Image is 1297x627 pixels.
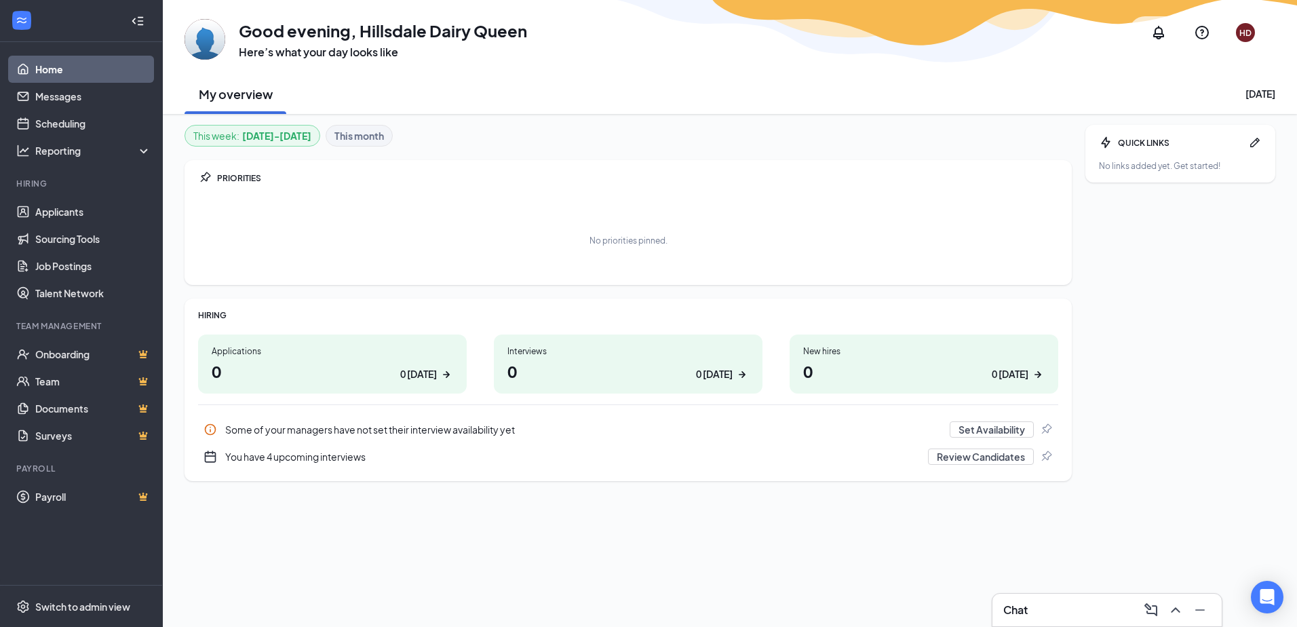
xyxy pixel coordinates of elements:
[35,483,151,510] a: PayrollCrown
[185,19,225,60] img: Hillsdale Dairy Queen
[131,14,144,28] svg: Collapse
[16,600,30,613] svg: Settings
[198,416,1058,443] div: Some of your managers have not set their interview availability yet
[1239,27,1252,39] div: HD
[16,178,149,189] div: Hiring
[198,416,1058,443] a: InfoSome of your managers have not set their interview availability yetSet AvailabilityPin
[440,368,453,381] svg: ArrowRight
[198,309,1058,321] div: HIRING
[198,443,1058,470] div: You have 4 upcoming interviews
[217,172,1058,184] div: PRIORITIES
[35,110,151,137] a: Scheduling
[212,360,453,383] h1: 0
[35,341,151,368] a: OnboardingCrown
[1099,160,1262,172] div: No links added yet. Get started!
[1003,603,1028,617] h3: Chat
[494,335,762,394] a: Interviews00 [DATE]ArrowRight
[1189,599,1211,621] button: Minimize
[35,225,151,252] a: Sourcing Tools
[790,335,1058,394] a: New hires00 [DATE]ArrowRight
[928,449,1034,465] button: Review Candidates
[35,198,151,225] a: Applicants
[35,144,152,157] div: Reporting
[950,421,1034,438] button: Set Availability
[334,128,384,143] b: This month
[35,56,151,83] a: Home
[35,252,151,280] a: Job Postings
[16,320,149,332] div: Team Management
[1248,136,1262,149] svg: Pen
[193,128,311,143] div: This week :
[16,144,30,157] svg: Analysis
[198,443,1058,470] a: CalendarNewYou have 4 upcoming interviewsReview CandidatesPin
[1165,599,1186,621] button: ChevronUp
[35,395,151,422] a: DocumentsCrown
[204,450,217,463] svg: CalendarNew
[212,345,453,357] div: Applications
[992,367,1028,381] div: 0 [DATE]
[1039,450,1053,463] svg: Pin
[16,463,149,474] div: Payroll
[1140,599,1162,621] button: ComposeMessage
[35,600,130,613] div: Switch to admin view
[696,367,733,381] div: 0 [DATE]
[225,423,942,436] div: Some of your managers have not set their interview availability yet
[1039,423,1053,436] svg: Pin
[1099,136,1112,149] svg: Bolt
[1118,137,1243,149] div: QUICK LINKS
[507,345,749,357] div: Interviews
[589,235,667,246] div: No priorities pinned.
[400,367,437,381] div: 0 [DATE]
[239,19,527,42] h1: Good evening, Hillsdale Dairy Queen
[507,360,749,383] h1: 0
[1143,602,1159,618] svg: ComposeMessage
[1194,24,1210,41] svg: QuestionInfo
[242,128,311,143] b: [DATE] - [DATE]
[1251,581,1283,613] div: Open Intercom Messenger
[735,368,749,381] svg: ArrowRight
[239,45,527,60] h3: Here’s what your day looks like
[35,83,151,110] a: Messages
[1245,87,1275,100] div: [DATE]
[198,335,467,394] a: Applications00 [DATE]ArrowRight
[225,450,920,463] div: You have 4 upcoming interviews
[1150,24,1167,41] svg: Notifications
[1192,602,1208,618] svg: Minimize
[199,85,273,102] h2: My overview
[35,280,151,307] a: Talent Network
[198,171,212,185] svg: Pin
[15,14,28,27] svg: WorkstreamLogo
[803,345,1045,357] div: New hires
[1031,368,1045,381] svg: ArrowRight
[204,423,217,436] svg: Info
[35,368,151,395] a: TeamCrown
[803,360,1045,383] h1: 0
[35,422,151,449] a: SurveysCrown
[1167,602,1184,618] svg: ChevronUp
